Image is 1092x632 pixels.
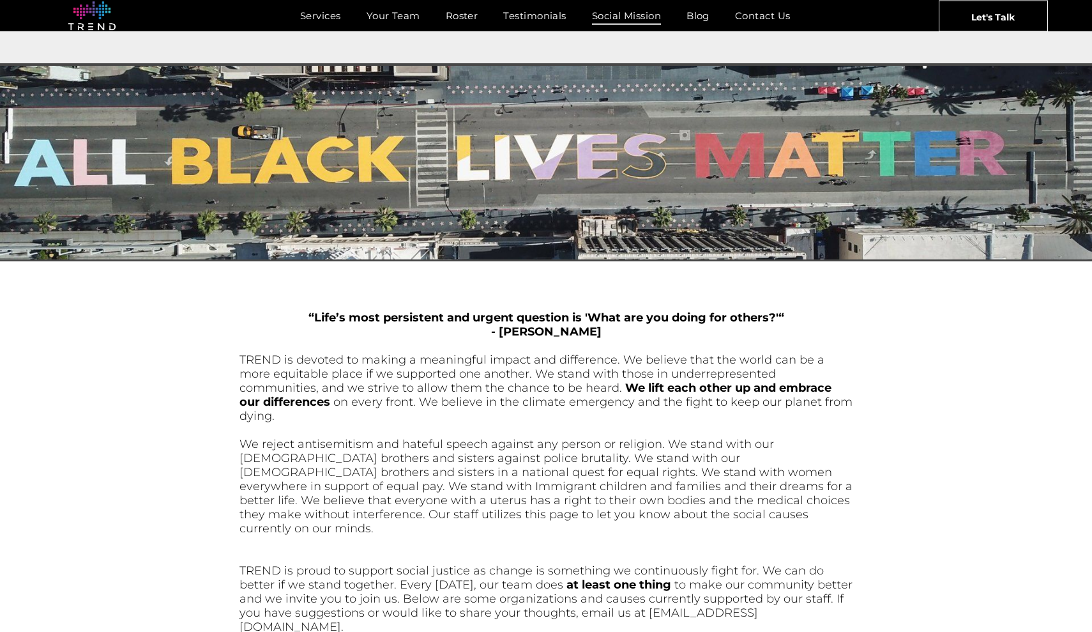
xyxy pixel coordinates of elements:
span: at least one thing [566,578,671,592]
a: Contact Us [722,6,803,25]
a: Social Mission [579,6,674,25]
span: TREND is proud to support social justice as change is something we continuously fight for. We can... [239,564,824,592]
a: Your Team [354,6,433,25]
a: Services [287,6,354,25]
span: on every front. We believe in the climate emergency and the fight to keep our planet from dying. [239,395,853,423]
span: Let's Talk [971,1,1015,33]
span: - [PERSON_NAME] [491,325,602,339]
a: Roster [433,6,491,25]
span: “Life’s most persistent and urgent question is 'What are you doing for others?'“ [308,311,784,325]
iframe: Chat Widget [1028,571,1092,632]
span: We reject antisemitism and hateful speech against any person or religion. We stand with our [DEMO... [239,437,853,536]
span: TREND is devoted to making a meaningful impact and difference. We believe that the world can be a... [239,353,824,395]
a: Testimonials [490,6,579,25]
span: We lift each other up and embrace our differences [239,381,831,409]
img: logo [68,1,116,31]
a: Blog [674,6,722,25]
